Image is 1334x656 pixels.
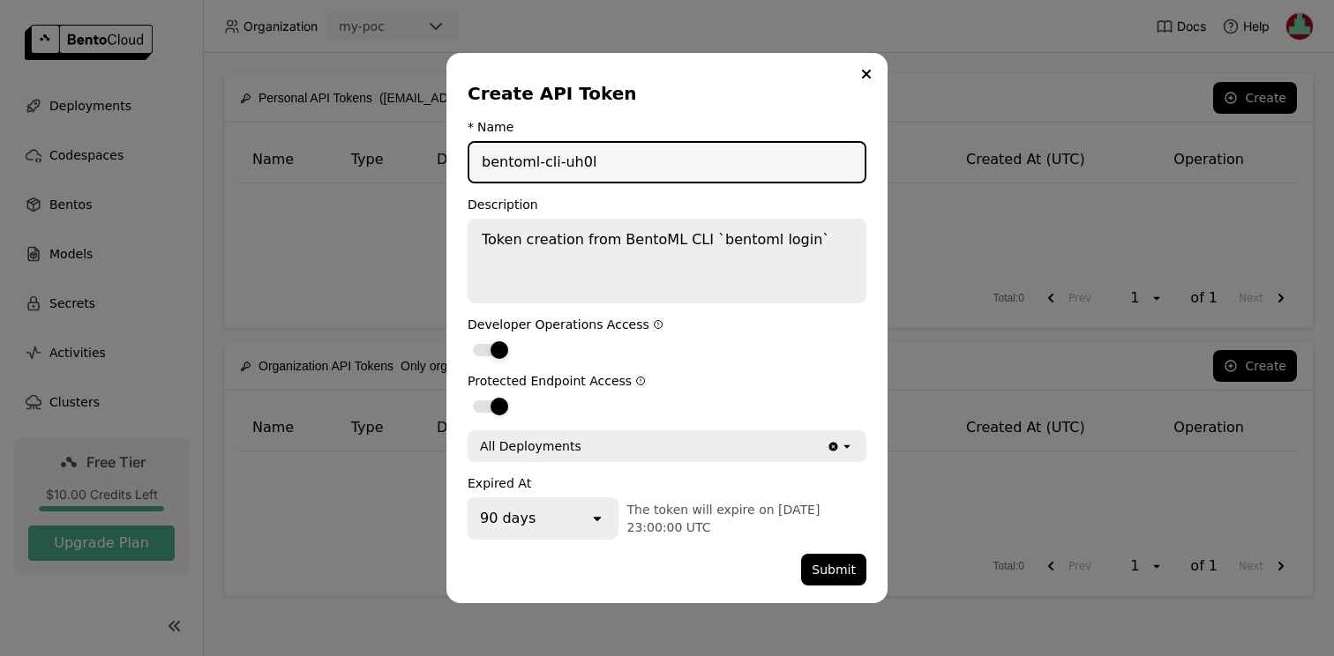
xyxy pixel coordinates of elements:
[468,476,866,490] div: Expired At
[588,510,606,527] svg: open
[469,220,865,302] textarea: Token creation from BentoML CLI `bentoml login`
[856,63,877,85] button: Close
[446,53,888,603] div: dialog
[480,437,581,455] div: All Deployments
[480,508,536,529] div: 90 days
[468,198,866,212] div: Description
[468,81,859,106] div: Create API Token
[840,439,854,453] svg: open
[801,554,866,585] button: Submit
[477,120,513,134] div: Name
[827,440,840,453] svg: Clear value
[627,503,821,534] span: The token will expire on [DATE] 23:00:00 UTC
[583,437,585,455] input: Selected All Deployments.
[468,317,866,332] div: Developer Operations Access
[468,374,866,388] div: Protected Endpoint Access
